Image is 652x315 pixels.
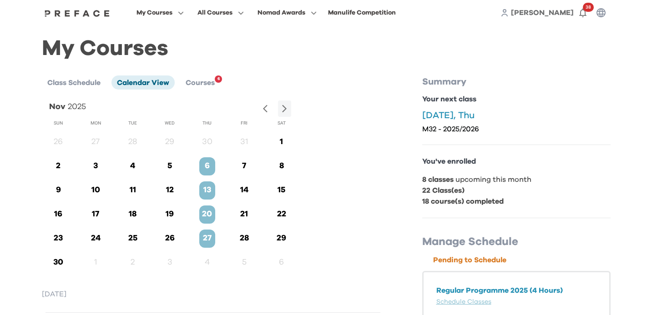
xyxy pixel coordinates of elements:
p: 2025 [68,100,86,113]
p: 3 [162,256,178,269]
a: [PERSON_NAME] [511,7,574,18]
p: 2 [125,256,141,269]
p: [DATE], Thu [422,110,611,121]
p: 30 [51,256,66,269]
p: M32 - 2025/2026 [422,125,611,134]
p: 15 [273,184,289,196]
span: My Courses [136,7,172,18]
p: 13 [199,184,215,196]
button: All Courses [195,7,247,19]
span: Mon [91,120,101,126]
p: 4 [199,256,215,269]
button: 38 [574,4,592,22]
span: Thu [202,120,212,126]
p: Manage Schedule [422,235,611,249]
h1: My Courses [42,44,611,54]
img: Preface Logo [42,10,112,17]
span: All Courses [197,7,232,18]
a: Preface Logo [42,9,112,16]
p: You've enrolled [422,156,611,167]
span: Sun [54,120,63,126]
p: 5 [236,256,252,269]
span: Class Schedule [47,79,101,86]
p: 28 [125,136,141,148]
span: Sat [278,120,286,126]
p: 22 [273,208,289,220]
p: 29 [162,136,178,148]
p: Nov [49,100,66,113]
p: Summary [422,75,611,88]
p: 1 [273,136,289,148]
p: 27 [88,136,104,148]
p: 31 [236,136,252,148]
p: 17 [88,208,104,220]
p: 1 [88,256,104,269]
p: 26 [51,136,66,148]
p: 4 [125,160,141,172]
p: 3 [88,160,104,172]
span: [PERSON_NAME] [511,9,574,16]
b: 8 classes [422,176,454,183]
p: Regular Programme 2025 (4 Hours) [436,285,596,296]
p: [DATE] [42,289,384,300]
p: upcoming this month [422,174,611,185]
button: Nomad Awards [255,7,319,19]
span: 38 [583,3,594,12]
p: 25 [125,232,141,245]
span: Nomad Awards [258,7,305,18]
p: 23 [51,232,66,245]
span: Calendar View [117,79,169,86]
p: 5 [162,160,178,172]
p: 28 [236,232,252,245]
p: 6 [199,160,215,172]
p: 19 [162,208,178,220]
p: Pending to Schedule [433,255,611,265]
p: 30 [199,136,215,148]
button: My Courses [134,7,187,19]
p: 16 [51,208,66,220]
p: 7 [236,160,252,172]
p: 8 [273,160,289,172]
p: 24 [88,232,104,245]
p: 11 [125,184,141,196]
p: 21 [236,208,252,220]
b: 18 course(s) completed [422,198,504,205]
p: 10 [88,184,104,196]
p: 27 [199,232,215,245]
p: 29 [273,232,289,245]
p: 20 [199,208,215,220]
span: Courses [186,79,215,86]
p: 18 [125,208,141,220]
a: Schedule Classes [436,299,491,305]
p: 26 [162,232,178,245]
p: 14 [236,184,252,196]
div: Manulife Competition [328,7,396,18]
span: Fri [241,120,248,126]
span: 6 [217,74,220,85]
p: 2 [51,160,66,172]
p: 12 [162,184,178,196]
span: Wed [165,120,175,126]
p: Your next class [422,94,611,105]
p: 6 [273,256,289,269]
p: 9 [51,184,66,196]
span: Tue [128,120,137,126]
b: 22 Class(es) [422,187,465,194]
